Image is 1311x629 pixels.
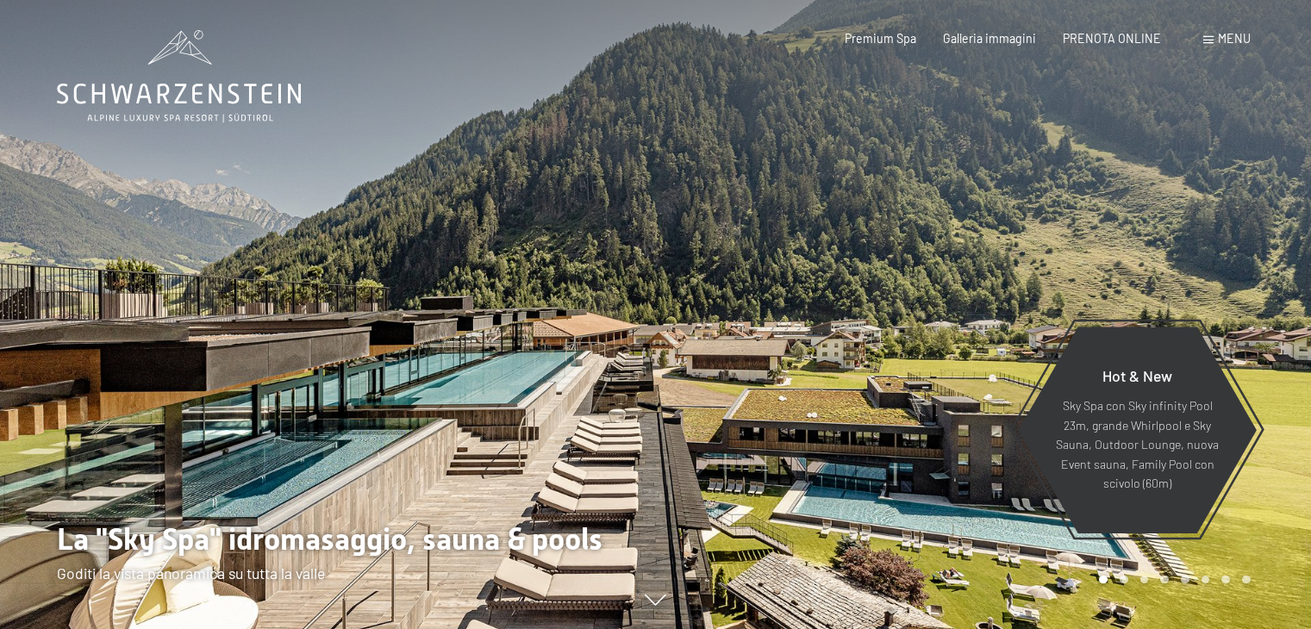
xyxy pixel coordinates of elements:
div: Carousel Pagination [1093,576,1250,584]
div: Carousel Page 6 [1202,576,1210,584]
div: Carousel Page 5 [1181,576,1189,584]
div: Carousel Page 4 [1160,576,1169,584]
p: Sky Spa con Sky infinity Pool 23m, grande Whirlpool e Sky Sauna, Outdoor Lounge, nuova Event saun... [1055,396,1220,494]
a: Hot & New Sky Spa con Sky infinity Pool 23m, grande Whirlpool e Sky Sauna, Outdoor Lounge, nuova ... [1017,326,1258,534]
span: Hot & New [1102,366,1172,385]
span: Menu [1218,31,1251,46]
div: Carousel Page 2 [1120,576,1128,584]
div: Carousel Page 3 [1140,576,1149,584]
a: PRENOTA ONLINE [1063,31,1161,46]
div: Carousel Page 7 [1221,576,1230,584]
a: Galleria immagini [943,31,1036,46]
div: Carousel Page 1 (Current Slide) [1099,576,1108,584]
div: Carousel Page 8 [1242,576,1251,584]
a: Premium Spa [845,31,916,46]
